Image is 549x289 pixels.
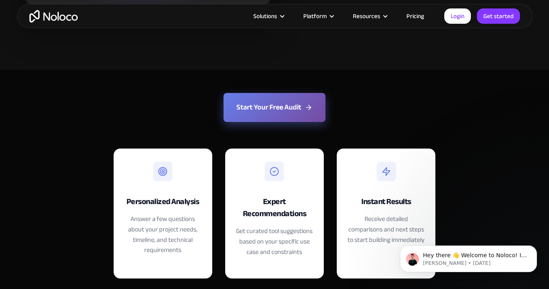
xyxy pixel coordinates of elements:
[396,11,434,21] a: Pricing
[224,93,325,122] button: Start Your Free Audit
[303,11,327,21] div: Platform
[235,226,314,257] p: Get curated tool suggestions based on your specific use case and constraints
[235,196,314,220] h3: Expert Recommendations
[347,214,425,257] p: Receive detailed comparisons and next steps to start building immediately
[388,229,549,285] iframe: Intercom notifications message
[343,11,396,21] div: Resources
[444,8,471,24] a: Login
[347,196,425,208] h3: Instant Results
[353,11,380,21] div: Resources
[124,196,202,208] h3: Personalized Analysis
[293,11,343,21] div: Platform
[124,214,202,257] p: Answer a few questions about your project needs, timeline, and technical requirements
[243,11,293,21] div: Solutions
[477,8,520,24] a: Get started
[253,11,277,21] div: Solutions
[29,10,78,23] a: home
